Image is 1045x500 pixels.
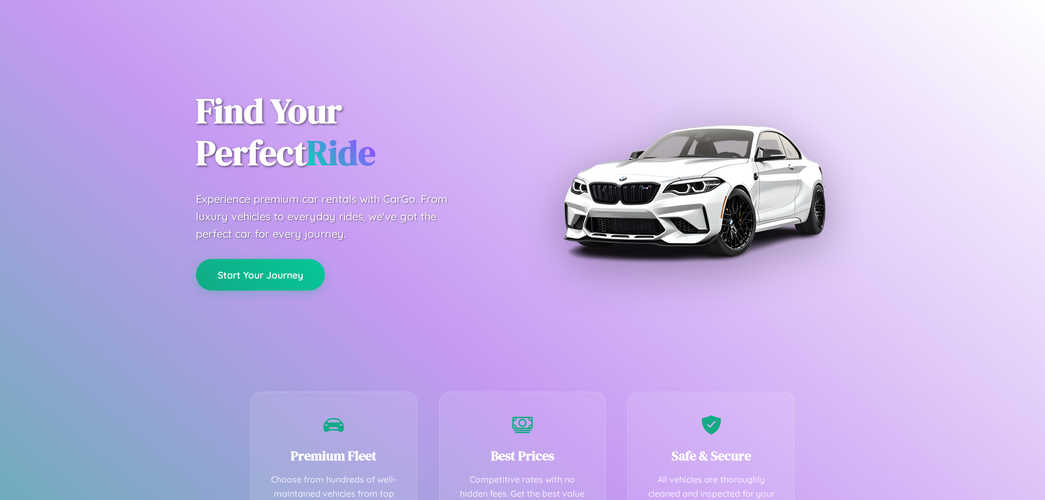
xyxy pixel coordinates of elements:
[456,447,589,465] h3: Best Prices
[644,447,778,465] h3: Safe & Secure
[196,190,468,243] p: Experience premium car rentals with CarGo. From luxury vehicles to everyday rides, we've got the ...
[196,259,325,291] button: Start Your Journey
[267,447,401,465] h3: Premium Fleet
[196,90,506,174] h1: Find Your Perfect
[558,54,830,326] img: Premium BMW car rental vehicle
[306,129,376,176] span: Ride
